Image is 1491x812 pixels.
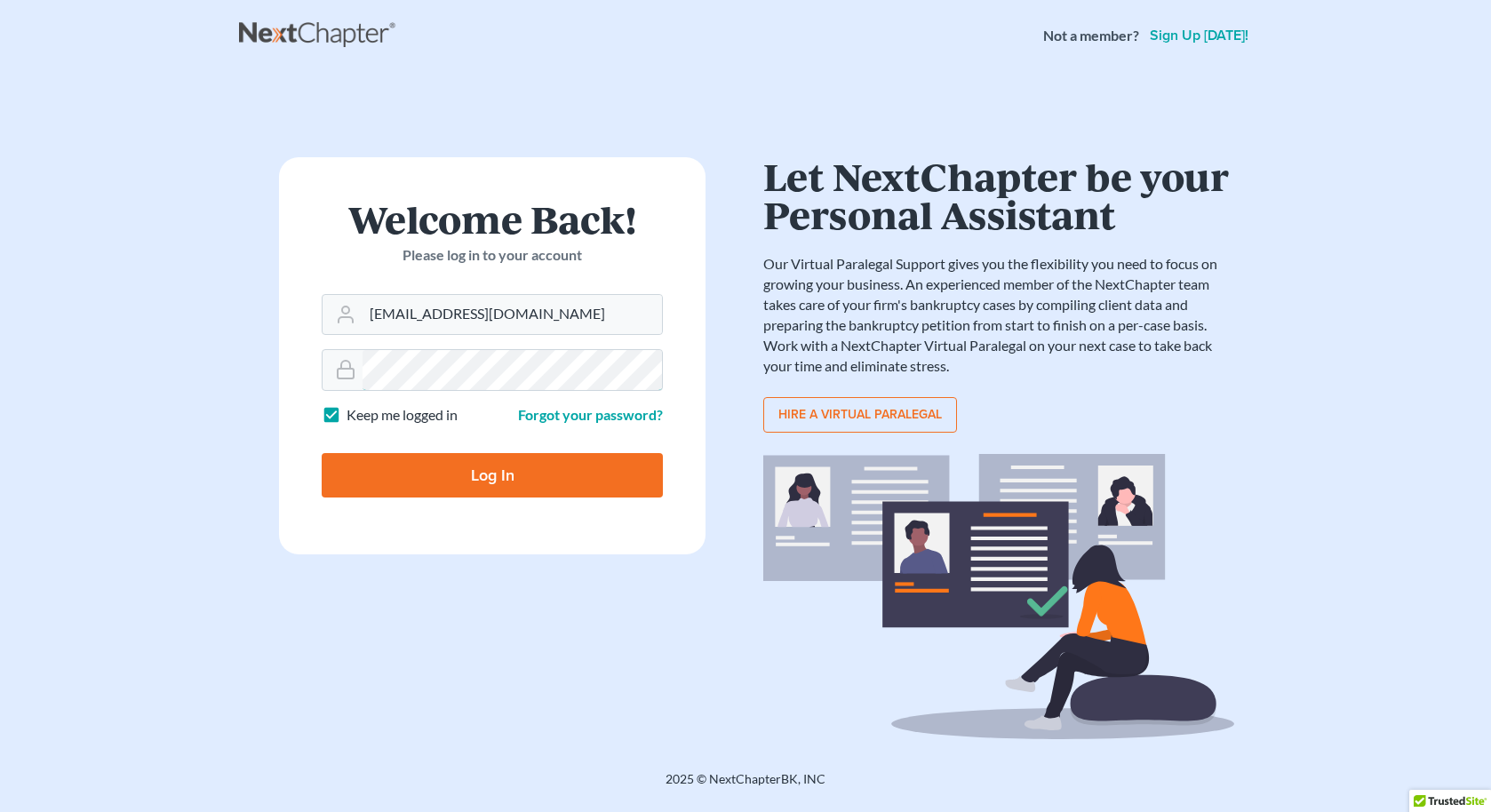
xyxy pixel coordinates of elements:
strong: Not a member? [1043,26,1139,46]
input: Email Address [363,295,662,334]
div: 2025 © NextChapterBK, INC [239,770,1252,802]
img: virtual_paralegal_bg-b12c8cf30858a2b2c02ea913d52db5c468ecc422855d04272ea22d19010d70dc.svg [763,454,1234,739]
a: Forgot your password? [518,406,663,423]
input: Log In [322,453,663,498]
p: Our Virtual Paralegal Support gives you the flexibility you need to focus on growing your busines... [763,254,1234,376]
h1: Let NextChapter be your Personal Assistant [763,157,1234,233]
p: Please log in to your account [322,245,663,266]
a: Hire a virtual paralegal [763,397,957,433]
h1: Welcome Back! [322,200,663,238]
a: Sign up [DATE]! [1146,28,1252,43]
label: Keep me logged in [347,405,458,426]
